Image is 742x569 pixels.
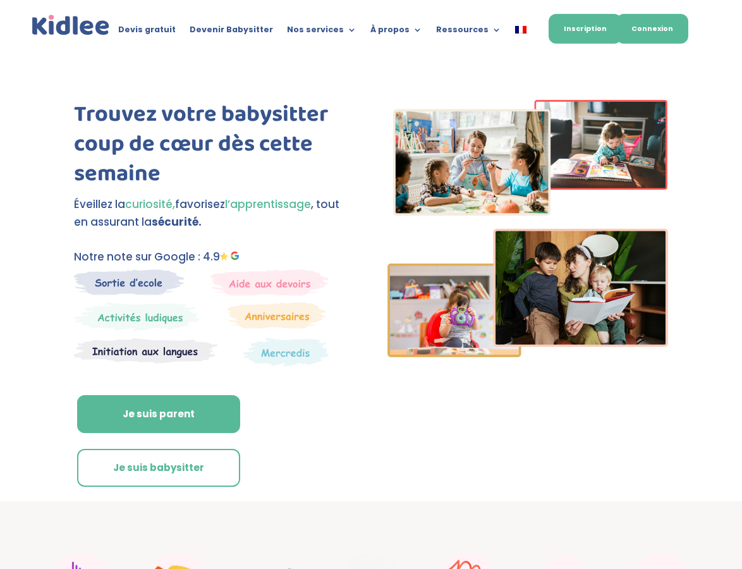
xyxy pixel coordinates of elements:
[243,338,329,367] img: Thematique
[370,25,422,39] a: À propos
[118,25,176,39] a: Devis gratuit
[225,197,311,212] span: l’apprentissage
[228,302,326,329] img: Anniversaire
[74,248,355,266] p: Notre note sur Google : 4.9
[549,14,622,44] a: Inscription
[436,25,501,39] a: Ressources
[387,100,668,357] img: Imgs-2
[74,269,185,295] img: Sortie decole
[30,13,112,38] img: logo_kidlee_bleu
[616,14,688,44] a: Connexion
[77,395,240,433] a: Je suis parent
[74,338,217,364] img: Atelier thematique
[515,26,526,34] img: Français
[210,269,329,296] img: weekends
[74,195,355,232] p: Éveillez la favorisez , tout en assurant la
[287,25,356,39] a: Nos services
[152,214,202,229] strong: sécurité.
[74,302,199,331] img: Mercredi
[77,449,240,487] a: Je suis babysitter
[30,13,112,38] a: Kidlee Logo
[190,25,273,39] a: Devenir Babysitter
[125,197,175,212] span: curiosité,
[74,100,355,195] h1: Trouvez votre babysitter coup de cœur dès cette semaine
